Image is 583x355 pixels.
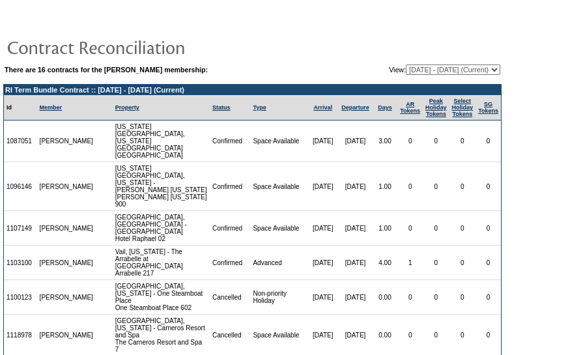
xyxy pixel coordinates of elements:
[449,246,476,280] td: 0
[37,280,96,315] td: [PERSON_NAME]
[397,280,423,315] td: 0
[4,211,37,246] td: 1107149
[307,162,338,211] td: [DATE]
[373,162,398,211] td: 1.00
[449,162,476,211] td: 0
[113,280,210,315] td: [GEOGRAPHIC_DATA], [US_STATE] - One Steamboat Place One Steamboat Place 602
[4,95,37,121] td: Id
[37,211,96,246] td: [PERSON_NAME]
[307,280,338,315] td: [DATE]
[113,121,210,162] td: [US_STATE][GEOGRAPHIC_DATA], [US_STATE][GEOGRAPHIC_DATA] [GEOGRAPHIC_DATA]
[400,101,420,114] a: ARTokens
[210,280,250,315] td: Cancelled
[478,101,498,114] a: SGTokens
[423,162,449,211] td: 0
[40,104,63,111] a: Member
[373,211,398,246] td: 1.00
[113,211,210,246] td: [GEOGRAPHIC_DATA], [GEOGRAPHIC_DATA] - [GEOGRAPHIC_DATA] Hotel Raphael 02
[339,280,373,315] td: [DATE]
[397,211,423,246] td: 0
[476,211,501,246] td: 0
[449,280,476,315] td: 0
[373,246,398,280] td: 4.00
[476,246,501,280] td: 0
[250,280,307,315] td: Non-priority Holiday
[250,211,307,246] td: Space Available
[423,246,449,280] td: 0
[37,121,96,162] td: [PERSON_NAME]
[250,246,307,280] td: Advanced
[423,121,449,162] td: 0
[423,280,449,315] td: 0
[210,162,250,211] td: Confirmed
[307,246,338,280] td: [DATE]
[449,121,476,162] td: 0
[339,246,373,280] td: [DATE]
[314,104,333,111] a: Arrival
[113,162,210,211] td: [US_STATE][GEOGRAPHIC_DATA], [US_STATE] - [PERSON_NAME] [US_STATE] [PERSON_NAME] [US_STATE] 900
[378,104,392,111] a: Days
[250,121,307,162] td: Space Available
[339,162,373,211] td: [DATE]
[5,66,208,74] b: There are 16 contracts for the [PERSON_NAME] membership:
[425,98,447,117] a: Peak HolidayTokens
[397,162,423,211] td: 0
[339,121,373,162] td: [DATE]
[449,211,476,246] td: 0
[397,246,423,280] td: 1
[210,211,250,246] td: Confirmed
[423,211,449,246] td: 0
[373,121,398,162] td: 3.00
[373,280,398,315] td: 0.00
[397,121,423,162] td: 0
[341,104,369,111] a: Departure
[4,85,501,95] td: RI Term Bundle Contract :: [DATE] - [DATE] (Current)
[476,162,501,211] td: 0
[476,121,501,162] td: 0
[115,104,139,111] a: Property
[339,211,373,246] td: [DATE]
[4,246,37,280] td: 1103100
[37,162,96,211] td: [PERSON_NAME]
[210,246,250,280] td: Confirmed
[325,64,500,75] td: View:
[4,121,37,162] td: 1087051
[307,211,338,246] td: [DATE]
[250,162,307,211] td: Space Available
[452,98,474,117] a: Select HolidayTokens
[307,121,338,162] td: [DATE]
[37,246,96,280] td: [PERSON_NAME]
[113,246,210,280] td: Vail, [US_STATE] - The Arrabelle at [GEOGRAPHIC_DATA] Arrabelle 217
[4,280,37,315] td: 1100123
[212,104,231,111] a: Status
[210,121,250,162] td: Confirmed
[4,162,37,211] td: 1096146
[253,104,266,111] a: Type
[476,280,501,315] td: 0
[7,34,267,60] img: pgTtlContractReconciliation.gif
